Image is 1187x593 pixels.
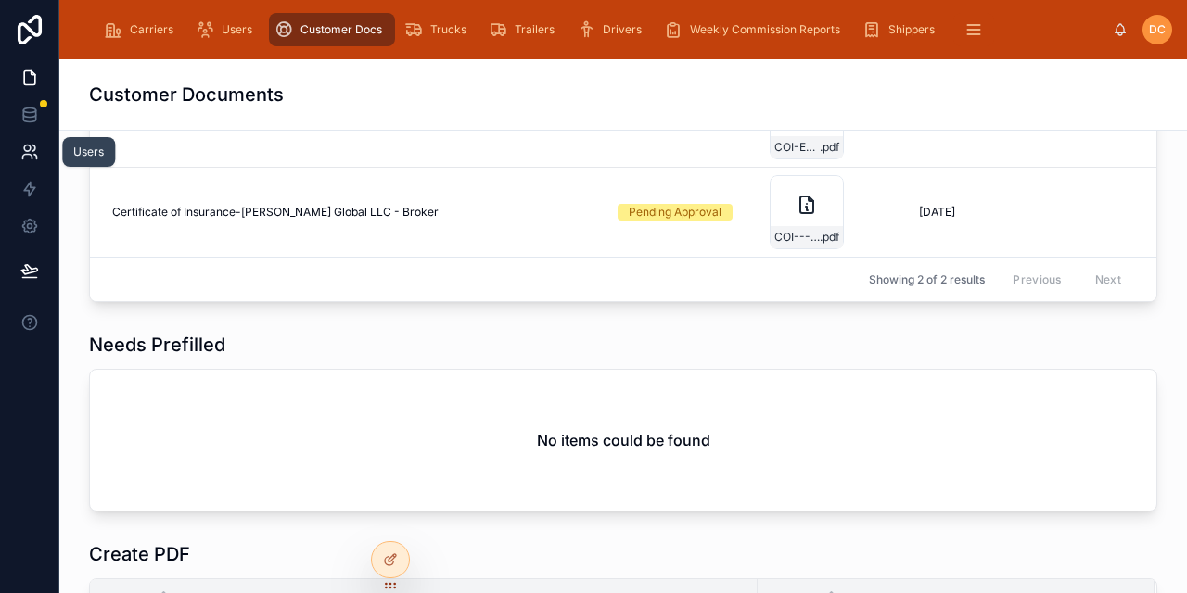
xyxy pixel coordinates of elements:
[89,332,225,358] h1: Needs Prefilled
[658,13,853,46] a: Weekly Commission Reports
[774,230,820,245] span: COI---Contingent---Exp-6.1.26
[483,13,568,46] a: Trailers
[603,22,642,37] span: Drivers
[112,205,439,220] span: Certificate of Insurance-[PERSON_NAME] Global LLC - Broker
[537,429,710,451] h2: No items could be found
[919,205,1132,220] a: [DATE]
[300,22,382,37] span: Customer Docs
[130,22,173,37] span: Carriers
[770,175,907,249] a: COI---Contingent---Exp-6.1.26.pdf
[1149,22,1166,37] span: DC
[820,230,839,245] span: .pdf
[629,204,721,221] div: Pending Approval
[89,9,1113,50] div: scrollable content
[269,13,395,46] a: Customer Docs
[888,22,935,37] span: Shippers
[98,13,186,46] a: Carriers
[430,22,466,37] span: Trucks
[89,541,190,567] h1: Create PDF
[618,204,747,221] a: Pending Approval
[919,205,955,220] span: [DATE]
[690,22,840,37] span: Weekly Commission Reports
[820,140,839,155] span: .pdf
[857,13,948,46] a: Shippers
[774,140,820,155] span: COI-Exp-6-1-26
[571,13,655,46] a: Drivers
[112,205,595,220] a: Certificate of Insurance-[PERSON_NAME] Global LLC - Broker
[399,13,479,46] a: Trucks
[190,13,265,46] a: Users
[515,22,555,37] span: Trailers
[73,145,104,159] div: Users
[222,22,252,37] span: Users
[869,272,985,287] span: Showing 2 of 2 results
[89,82,284,107] h1: Customer Documents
